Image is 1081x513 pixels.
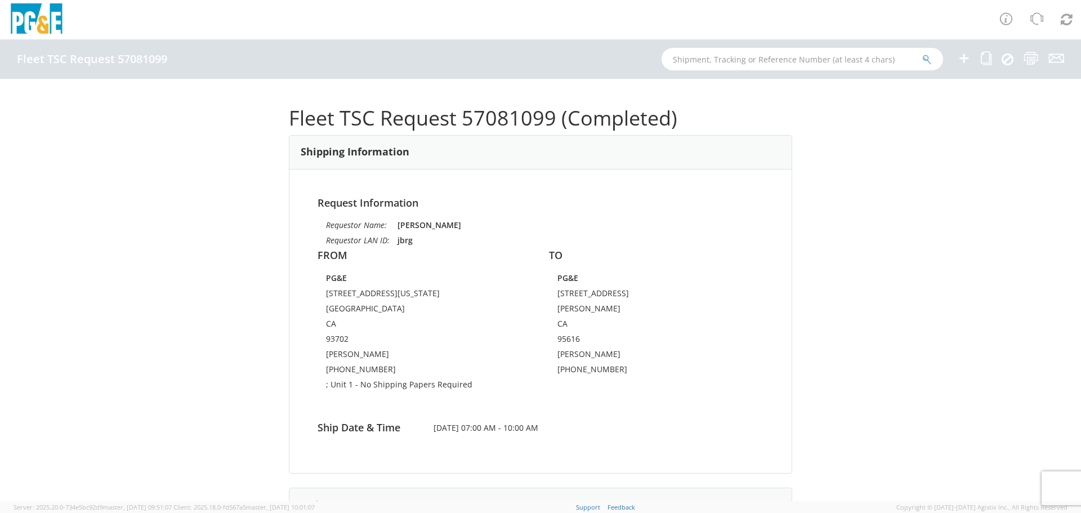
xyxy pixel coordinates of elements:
[301,146,409,158] h3: Shipping Information
[326,273,347,283] strong: PG&E
[557,364,716,379] td: [PHONE_NUMBER]
[318,198,763,209] h4: Request Information
[557,333,716,349] td: 95616
[326,364,524,379] td: [PHONE_NUMBER]
[326,349,524,364] td: [PERSON_NAME]
[425,422,656,434] span: [DATE] 07:00 AM - 10:00 AM
[173,503,315,511] span: Client: 2025.18.0-fd567a5
[557,273,578,283] strong: PG&E
[301,499,328,511] h3: Units
[397,220,461,230] strong: [PERSON_NAME]
[326,379,524,394] td: ; Unit 1 - No Shipping Papers Required
[557,288,716,303] td: [STREET_ADDRESS]
[326,333,524,349] td: 93702
[397,235,413,246] strong: jbrg
[557,349,716,364] td: [PERSON_NAME]
[17,53,167,65] h4: Fleet TSC Request 57081099
[8,3,65,37] img: pge-logo-06675f144f4cfa6a6814.png
[557,303,716,318] td: [PERSON_NAME]
[326,288,524,303] td: [STREET_ADDRESS][US_STATE]
[662,48,943,70] input: Shipment, Tracking or Reference Number (at least 4 chars)
[326,318,524,333] td: CA
[607,503,635,511] a: Feedback
[309,422,425,434] h4: Ship Date & Time
[326,303,524,318] td: [GEOGRAPHIC_DATA]
[326,235,390,246] i: Requestor LAN ID:
[557,318,716,333] td: CA
[549,250,763,261] h4: TO
[14,503,172,511] span: Server: 2025.20.0-734e5bc92d9
[289,107,792,130] h1: Fleet TSC Request 57081099 (Completed)
[103,503,172,511] span: master, [DATE] 09:51:07
[326,220,387,230] i: Requestor Name:
[576,503,600,511] a: Support
[318,250,532,261] h4: FROM
[246,503,315,511] span: master, [DATE] 10:01:07
[896,503,1067,512] span: Copyright © [DATE]-[DATE] Agistix Inc., All Rights Reserved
